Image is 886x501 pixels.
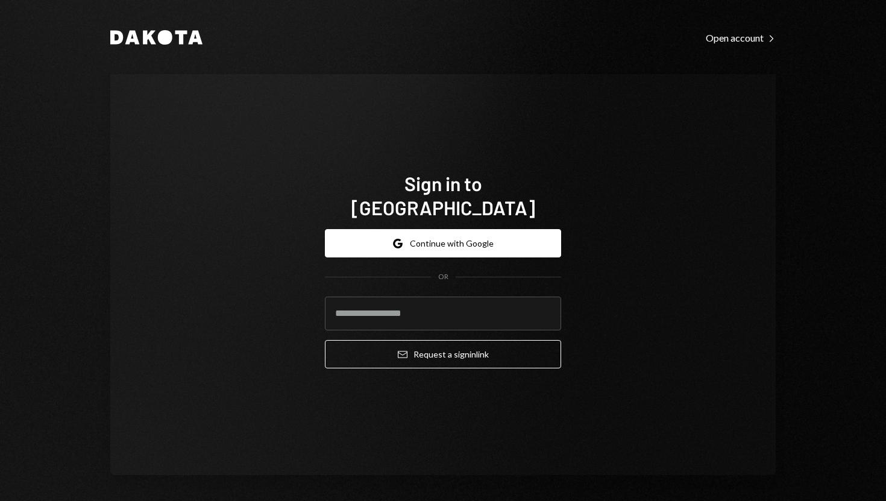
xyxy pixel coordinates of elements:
[438,272,448,282] div: OR
[325,340,561,368] button: Request a signinlink
[706,31,776,44] a: Open account
[325,171,561,219] h1: Sign in to [GEOGRAPHIC_DATA]
[325,229,561,257] button: Continue with Google
[706,32,776,44] div: Open account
